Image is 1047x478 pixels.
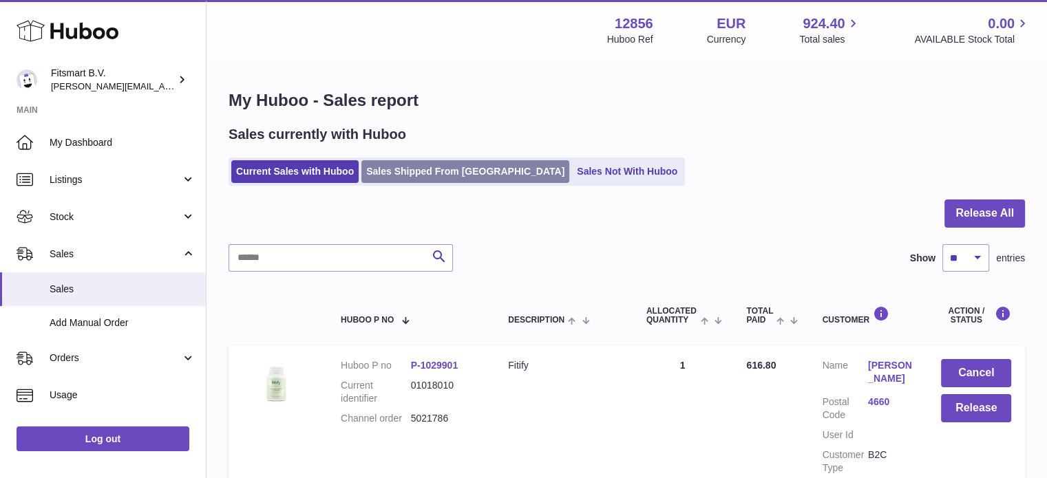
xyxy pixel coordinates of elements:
[17,69,37,90] img: jonathan@leaderoo.com
[868,448,913,475] dd: B2C
[914,14,1030,46] a: 0.00 AVAILABLE Stock Total
[822,306,913,325] div: Customer
[941,306,1011,325] div: Action / Status
[746,307,773,325] span: Total paid
[717,14,745,33] strong: EUR
[341,316,394,325] span: Huboo P no
[50,316,195,329] span: Add Manual Order
[799,33,860,46] span: Total sales
[803,14,845,33] span: 924.40
[799,14,860,46] a: 924.40 Total sales
[707,33,746,46] div: Currency
[50,173,181,186] span: Listings
[229,89,1025,111] h1: My Huboo - Sales report
[50,136,195,149] span: My Dashboard
[51,67,175,93] div: Fitsmart B.V.
[229,125,406,144] h2: Sales currently with Huboo
[50,283,195,296] span: Sales
[822,448,867,475] dt: Customer Type
[615,14,653,33] strong: 12856
[231,160,359,183] a: Current Sales with Huboo
[868,359,913,385] a: [PERSON_NAME]
[508,316,564,325] span: Description
[941,394,1011,422] button: Release
[411,412,481,425] dd: 5021786
[50,210,181,224] span: Stock
[910,252,935,265] label: Show
[411,379,481,405] dd: 01018010
[341,412,411,425] dt: Channel order
[508,359,619,372] div: Fitify
[822,359,867,389] dt: Name
[746,360,776,371] span: 616.80
[822,395,867,422] dt: Postal Code
[944,199,1025,228] button: Release All
[361,160,569,183] a: Sales Shipped From [GEOGRAPHIC_DATA]
[50,389,195,402] span: Usage
[868,395,913,409] a: 4660
[17,426,189,451] a: Log out
[646,307,697,325] span: ALLOCATED Quantity
[941,359,1011,387] button: Cancel
[242,359,311,408] img: 128561739542540.png
[50,248,181,261] span: Sales
[50,351,181,365] span: Orders
[51,80,276,91] span: [PERSON_NAME][EMAIL_ADDRESS][DOMAIN_NAME]
[988,14,1015,33] span: 0.00
[822,428,867,442] dt: User Id
[411,360,458,371] a: P-1029901
[996,252,1025,265] span: entries
[607,33,653,46] div: Huboo Ref
[572,160,682,183] a: Sales Not With Huboo
[914,33,1030,46] span: AVAILABLE Stock Total
[341,379,411,405] dt: Current identifier
[341,359,411,372] dt: Huboo P no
